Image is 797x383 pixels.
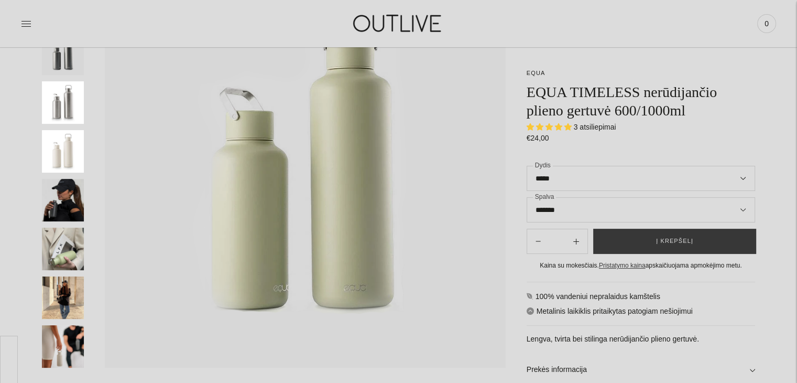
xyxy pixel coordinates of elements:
a: Pristatymo kaina [599,262,646,269]
button: Translation missing: en.general.accessibility.image_thumbail [42,179,84,221]
span: Į krepšelį [656,236,693,247]
button: Translation missing: en.general.accessibility.image_thumbail [42,228,84,270]
span: 3 atsiliepimai [574,123,616,131]
input: Product quantity [549,234,565,249]
button: Į krepšelį [593,229,756,254]
div: Kaina su mokesčiais. apskaičiuojama apmokėjimo metu. [527,260,755,271]
span: €24,00 [527,134,549,142]
span: 5.00 stars [527,123,574,131]
span: 0 [759,16,774,31]
button: Add product quantity [527,229,549,254]
a: 0 [757,12,776,35]
p: Lengva, tvirta bei stilinga nerūdijančio plieno gertuvė. [527,333,755,346]
button: Translation missing: en.general.accessibility.image_thumbail [42,33,84,75]
h1: EQUA TIMELESS nerūdijančio plieno gertuvė 600/1000ml [527,83,755,120]
a: EQUA [527,70,545,76]
button: Translation missing: en.general.accessibility.image_thumbail [42,130,84,173]
button: Translation missing: en.general.accessibility.image_thumbail [42,325,84,368]
button: Subtract product quantity [565,229,587,254]
button: Translation missing: en.general.accessibility.image_thumbail [42,276,84,319]
button: Translation missing: en.general.accessibility.image_thumbail [42,81,84,124]
img: OUTLIVE [333,5,464,41]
